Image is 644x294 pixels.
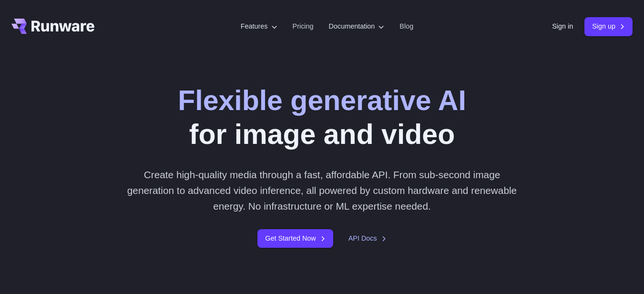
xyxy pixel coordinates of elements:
a: Sign up [584,17,633,36]
a: API Docs [348,233,387,244]
strong: Flexible generative AI [178,85,466,116]
a: Get Started Now [257,229,333,248]
a: Pricing [293,21,314,32]
p: Create high-quality media through a fast, affordable API. From sub-second image generation to adv... [123,167,521,214]
h1: for image and video [178,84,466,152]
a: Sign in [552,21,573,32]
a: Blog [399,21,413,32]
a: Go to / [11,19,94,34]
label: Features [241,21,277,32]
label: Documentation [329,21,385,32]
